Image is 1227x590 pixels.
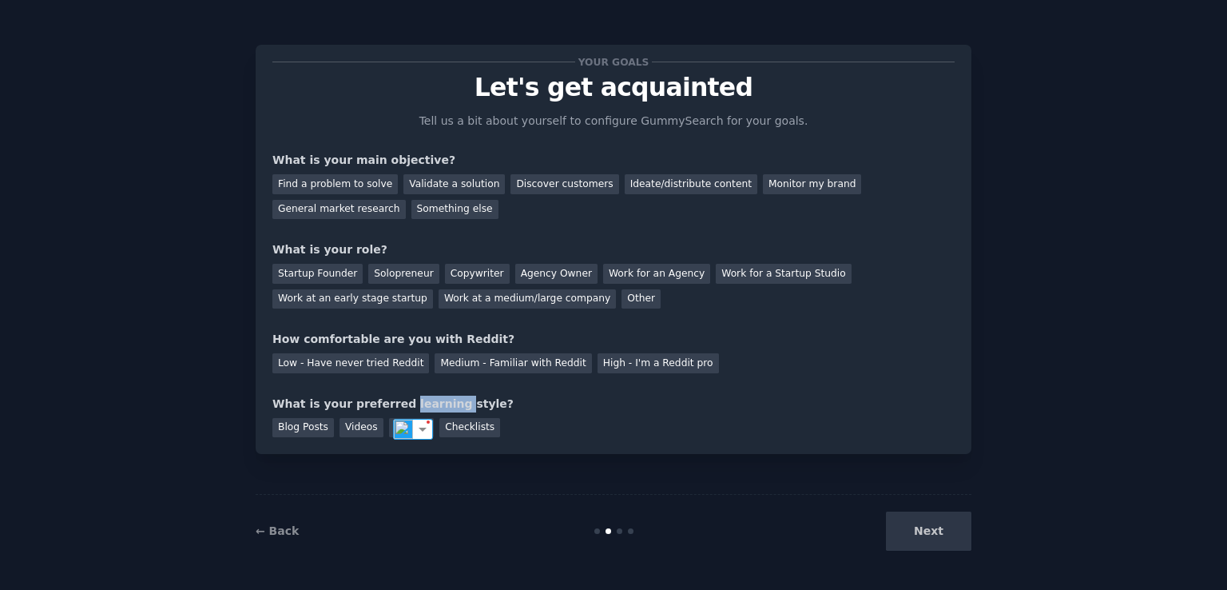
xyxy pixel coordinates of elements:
[272,353,429,373] div: Low - Have never tried Reddit
[272,331,955,348] div: How comfortable are you with Reddit?
[272,264,363,284] div: Startup Founder
[510,174,618,194] div: Discover customers
[368,264,439,284] div: Solopreneur
[389,418,434,438] div: Stories
[272,174,398,194] div: Find a problem to solve
[439,289,616,309] div: Work at a medium/large company
[515,264,598,284] div: Agency Owner
[403,174,505,194] div: Validate a solution
[625,174,757,194] div: Ideate/distribute content
[272,200,406,220] div: General market research
[621,289,661,309] div: Other
[272,152,955,169] div: What is your main objective?
[340,418,383,438] div: Videos
[412,113,815,130] p: Tell us a bit about yourself to configure GummySearch for your goals.
[272,289,433,309] div: Work at an early stage startup
[598,353,719,373] div: High - I'm a Reddit pro
[256,524,299,537] a: ← Back
[272,418,334,438] div: Blog Posts
[716,264,851,284] div: Work for a Startup Studio
[435,353,591,373] div: Medium - Familiar with Reddit
[272,74,955,102] p: Let's get acquainted
[272,396,955,413] div: What is your preferred learning style?
[272,241,955,258] div: What is your role?
[763,174,861,194] div: Monitor my brand
[445,264,510,284] div: Copywriter
[439,418,500,438] div: Checklists
[575,54,652,70] span: Your goals
[603,264,710,284] div: Work for an Agency
[411,200,498,220] div: Something else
